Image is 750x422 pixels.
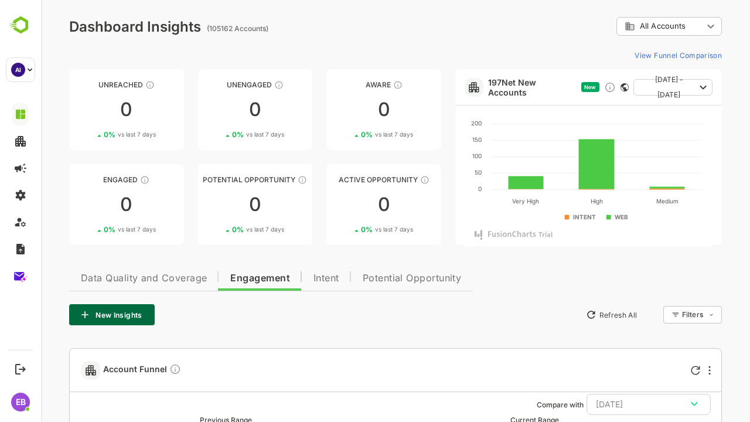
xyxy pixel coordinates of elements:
div: EB [11,393,30,411]
span: vs last 7 days [334,130,372,139]
text: Very High [472,198,499,205]
span: vs last 7 days [205,225,243,234]
div: 0 % [320,130,372,139]
button: New Insights [28,304,114,325]
text: 0 [437,185,441,192]
text: High [550,198,562,205]
button: [DATE] - [DATE] [592,79,671,96]
div: 0 [285,100,400,119]
div: [DATE] [555,397,660,412]
div: 0 % [320,225,372,234]
button: View Funnel Comparison [589,46,681,64]
div: AI [11,63,25,77]
div: This card does not support filter and segments [579,83,588,91]
div: 0 [157,195,272,214]
div: Aware [285,80,400,89]
div: These accounts have not been engaged with for a defined time period [104,80,114,90]
div: 0 % [191,225,243,234]
div: All Accounts [575,15,681,38]
img: BambooboxLogoMark.f1c84d78b4c51b1a7b5f700c9845e183.svg [6,14,36,36]
a: 197Net New Accounts [447,77,536,97]
div: These accounts have just entered the buying cycle and need further nurturing [352,80,362,90]
div: 0 % [63,130,115,139]
text: Medium [615,198,637,205]
div: 0 [28,100,143,119]
a: Active OpportunityThese accounts have open opportunities which might be at any of the Sales Stage... [285,164,400,245]
button: Refresh All [540,305,601,324]
div: 0 [285,195,400,214]
span: Engagement [189,274,249,283]
span: All Accounts [599,22,645,30]
div: Unreached [28,80,143,89]
div: Dashboard Insights [28,18,160,35]
div: Refresh [650,366,659,375]
ag: (105162 Accounts) [166,24,231,33]
span: vs last 7 days [77,130,115,139]
div: Filters [640,304,681,325]
div: Filters [641,310,662,319]
span: vs last 7 days [77,225,115,234]
div: These accounts have open opportunities which might be at any of the Sales Stages [379,175,388,185]
a: EngagedThese accounts are warm, further nurturing would qualify them to MQAs00%vs last 7 days [28,164,143,245]
text: 200 [430,120,441,127]
a: Potential OpportunityThese accounts are MQAs and can be passed on to Inside Sales00%vs last 7 days [157,164,272,245]
span: [DATE] - [DATE] [602,72,654,103]
div: Active Opportunity [285,175,400,184]
a: AwareThese accounts have just entered the buying cycle and need further nurturing00%vs last 7 days [285,69,400,150]
div: Compare Funnel to any previous dates, and click on any plot in the current funnel to view the det... [128,363,140,377]
div: These accounts are MQAs and can be passed on to Inside Sales [257,175,266,185]
button: Logout [12,361,28,377]
div: Engaged [28,175,143,184]
div: 0 [28,195,143,214]
span: Potential Opportunity [322,274,421,283]
text: 150 [431,136,441,143]
span: vs last 7 days [334,225,372,234]
div: Potential Opportunity [157,175,272,184]
a: UnengagedThese accounts have not shown enough engagement and need nurturing00%vs last 7 days [157,69,272,150]
span: Account Funnel [62,363,140,377]
text: 50 [434,169,441,176]
div: Discover new ICP-fit accounts showing engagement — via intent surges, anonymous website visits, L... [563,81,575,93]
span: New [543,84,555,90]
button: [DATE] [546,394,670,415]
div: These accounts are warm, further nurturing would qualify them to MQAs [99,175,108,185]
div: 0 [157,100,272,119]
div: 0 % [63,225,115,234]
span: vs last 7 days [205,130,243,139]
text: 100 [431,152,441,159]
div: All Accounts [584,21,662,32]
span: Intent [272,274,298,283]
ag: Compare with [496,400,543,409]
span: Data Quality and Coverage [40,274,166,283]
div: More [667,366,670,375]
div: 0 % [191,130,243,139]
a: UnreachedThese accounts have not been engaged with for a defined time period00%vs last 7 days [28,69,143,150]
div: Unengaged [157,80,272,89]
div: These accounts have not shown enough engagement and need nurturing [233,80,243,90]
